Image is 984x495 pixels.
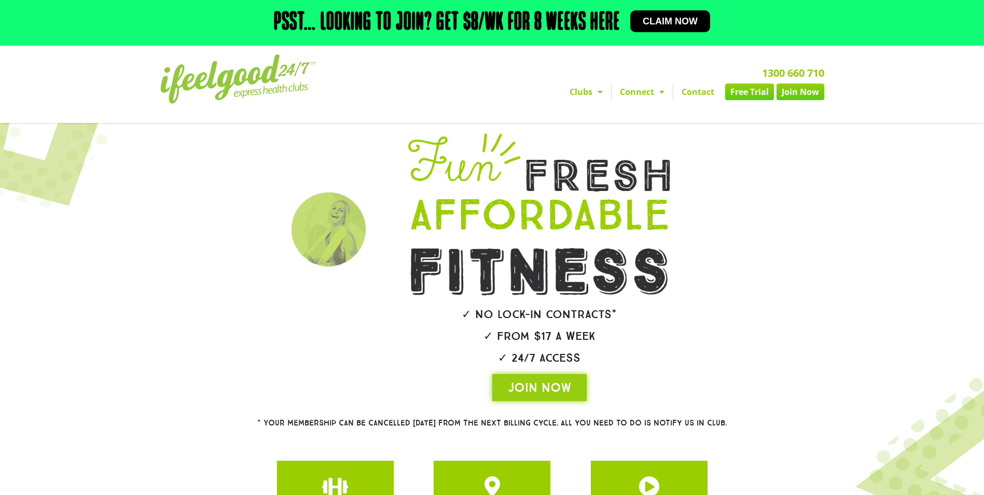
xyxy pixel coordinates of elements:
[612,84,673,100] a: Connect
[777,84,824,100] a: Join Now
[762,66,824,80] a: 1300 660 710
[379,352,700,364] h2: ✓ 24/7 Access
[725,84,774,100] a: Free Trial
[379,331,700,342] h2: ✓ From $17 a week
[492,374,587,401] a: JOIN NOW
[673,84,723,100] a: Contact
[220,419,765,427] h2: * Your membership can be cancelled [DATE] from the next billing cycle. All you need to do is noti...
[379,309,700,320] h2: ✓ No lock-in contracts*
[396,84,824,100] nav: Menu
[561,84,611,100] a: Clubs
[508,379,571,396] span: JOIN NOW
[643,17,698,26] span: Claim now
[274,10,620,35] h2: Psst… Looking to join? Get $8/wk for 8 weeks here
[630,10,710,32] a: Claim now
